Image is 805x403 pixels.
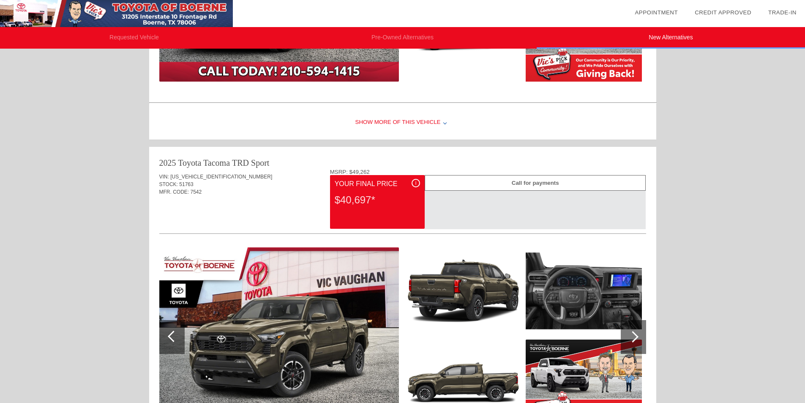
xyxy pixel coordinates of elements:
span: [US_VEHICLE_IDENTIFICATION_NUMBER] [170,174,272,180]
li: New Alternatives [537,27,805,49]
div: i [412,179,420,187]
span: MFR. CODE: [159,189,189,195]
span: 7542 [191,189,202,195]
img: image.aspx [405,247,521,334]
div: 2025 Toyota Tacoma [159,157,230,169]
div: MSRP: $49,262 [330,169,646,175]
span: STOCK: [159,181,178,187]
div: Your Final Price [335,179,420,189]
div: $40,697* [335,189,420,211]
div: Call for payments [425,175,646,191]
img: image.aspx [526,247,642,334]
li: Pre-Owned Alternatives [268,27,537,49]
div: Quoted on [DATE] 2:36:20 PM [159,208,646,222]
div: Show More of this Vehicle [149,106,656,140]
div: TRD Sport [232,157,269,169]
span: 51763 [179,181,193,187]
a: Trade-In [768,9,797,16]
a: Appointment [635,9,678,16]
a: Credit Approved [695,9,751,16]
span: VIN: [159,174,169,180]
